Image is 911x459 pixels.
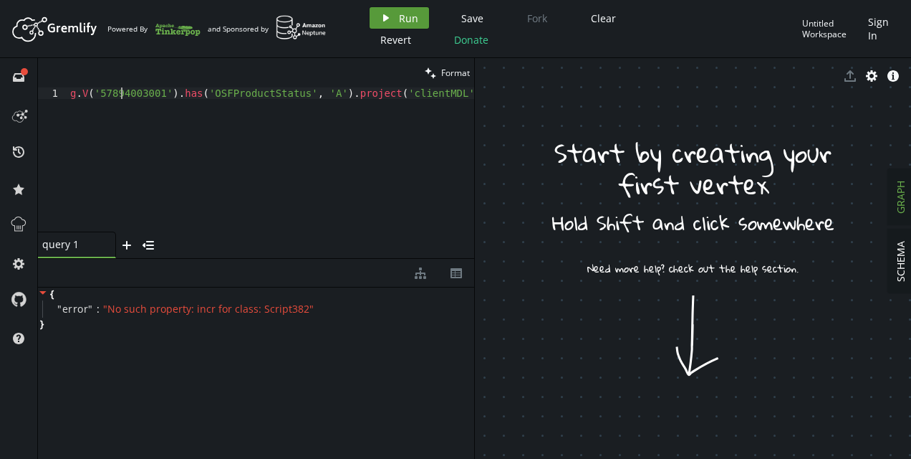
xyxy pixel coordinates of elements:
[370,7,429,29] button: Run
[62,303,89,316] span: error
[868,15,893,42] span: Sign In
[57,302,62,316] span: "
[276,15,327,40] img: AWS Neptune
[461,11,483,25] span: Save
[591,11,616,25] span: Clear
[50,288,54,301] span: {
[38,87,67,99] div: 1
[380,33,411,47] span: Revert
[103,302,314,316] span: " No such property: incr for class: Script382 "
[38,318,44,331] span: }
[894,241,907,282] span: SCHEMA
[107,16,201,42] div: Powered By
[399,11,418,25] span: Run
[454,33,488,47] span: Donate
[97,303,100,316] span: :
[441,67,470,79] span: Format
[894,181,907,214] span: GRAPH
[580,7,627,29] button: Clear
[42,238,100,251] span: query 1
[443,29,499,50] button: Donate
[861,7,900,50] button: Sign In
[802,18,861,40] div: Untitled Workspace
[208,15,327,42] div: and Sponsored by
[420,58,474,87] button: Format
[527,11,547,25] span: Fork
[88,302,93,316] span: "
[516,7,559,29] button: Fork
[370,29,422,50] button: Revert
[450,7,494,29] button: Save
